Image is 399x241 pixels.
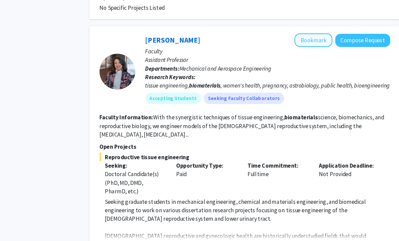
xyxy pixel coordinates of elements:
p: Application Deadline: [317,153,374,161]
div: tissue engineering, , women's health, pregnancy, astrobiology, public health, bioengineering [152,77,384,85]
button: Add Samantha Zambuto to Bookmarks [294,32,330,45]
div: Not Provided [312,153,379,185]
p: Opportunity Type: [182,153,239,161]
p: Faculty [152,45,384,53]
p: Assistant Professor [152,53,384,61]
p: Seeking: [114,153,172,161]
p: Time Commitment: [250,153,307,161]
div: Fulltime [244,153,312,185]
b: biomaterials [284,108,316,115]
mat-chip: Seeking Faculty Collaborators [208,88,284,99]
button: Compose Request to Samantha Zambuto [332,32,384,45]
b: Research Keywords: [152,70,200,76]
p: Seeking graduate students in mechanical engineering, chemical and materials engineering, and biom... [114,187,384,211]
span: Reproductive tissue engineering [109,145,384,153]
button: Show more [114,230,140,238]
p: Open Projects [109,135,384,143]
iframe: Chat [5,211,29,236]
span: No Specific Projects Listed [109,4,171,11]
b: Departments: [152,62,185,68]
span: Mechanical and Aerospace Engineering [185,62,272,68]
b: biomaterials [194,78,224,85]
mat-chip: Accepting Students [152,88,205,99]
div: Doctoral Candidate(s) (PhD, MD, DMD, PharmD, etc.) [114,161,172,185]
b: Faculty Information: [109,108,160,115]
div: Paid [177,153,244,185]
fg-read-more: With the synergistic techniques of tissue engineering, science, biomechanics, and reproductive bi... [109,108,378,131]
a: [PERSON_NAME] [152,34,205,42]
